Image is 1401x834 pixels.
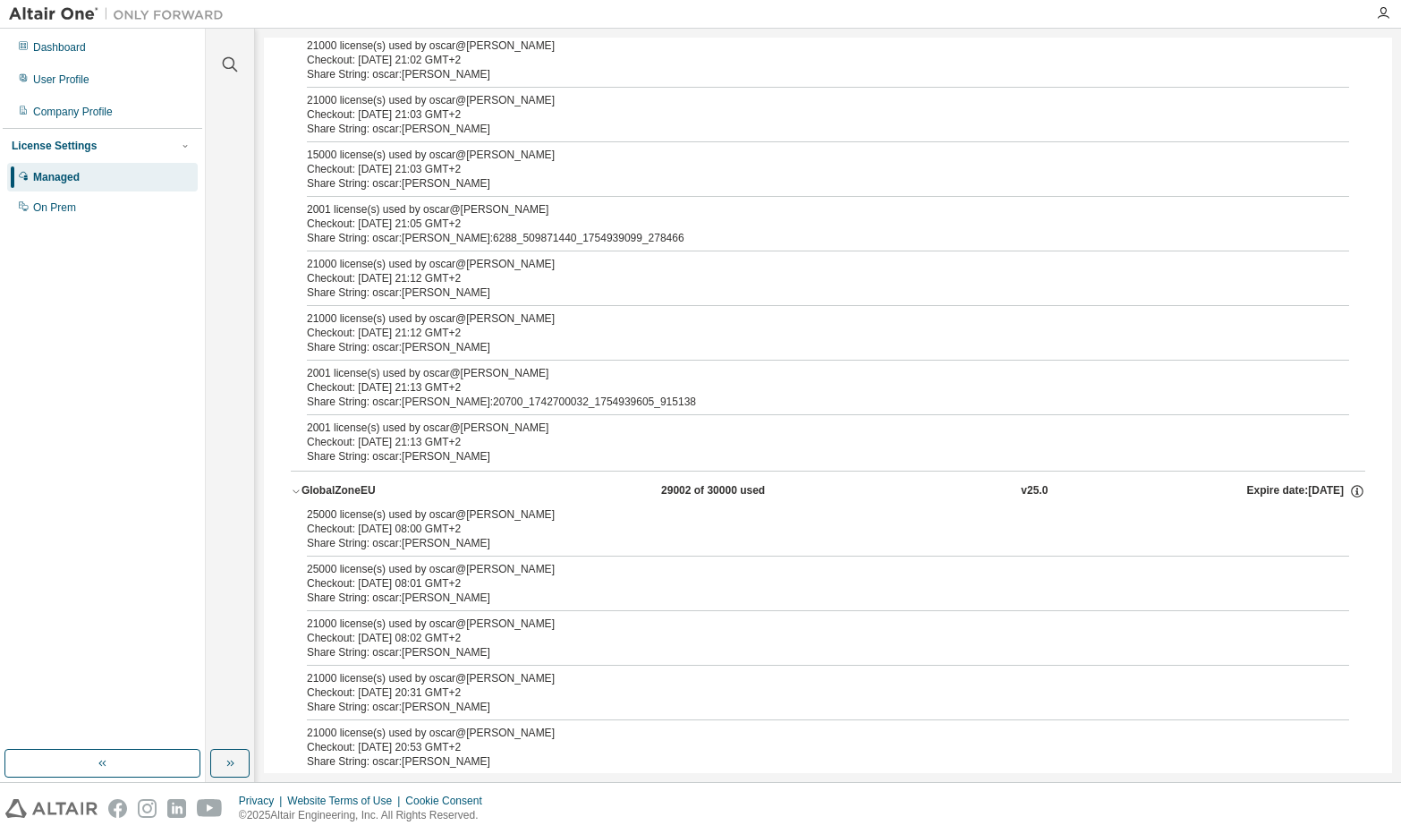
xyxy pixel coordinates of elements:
[307,421,1306,435] div: 2001 license(s) used by oscar@[PERSON_NAME]
[307,685,1306,700] div: Checkout: [DATE] 20:31 GMT+2
[307,38,1306,53] div: 21000 license(s) used by oscar@[PERSON_NAME]
[307,285,1306,300] div: Share String: oscar:[PERSON_NAME]
[12,139,97,153] div: License Settings
[307,366,1306,380] div: 2001 license(s) used by oscar@[PERSON_NAME]
[291,472,1365,511] button: GlobalZoneEU29002 of 30000 usedv25.0Expire date:[DATE]
[9,5,233,23] img: Altair One
[1021,483,1048,499] div: v25.0
[307,176,1306,191] div: Share String: oscar:[PERSON_NAME]
[108,799,127,818] img: facebook.svg
[307,231,1306,245] div: Share String: oscar:[PERSON_NAME]:6288_509871440_1754939099_278466
[307,631,1306,645] div: Checkout: [DATE] 08:02 GMT+2
[307,645,1306,660] div: Share String: oscar:[PERSON_NAME]
[307,395,1306,409] div: Share String: oscar:[PERSON_NAME]:20700_1742700032_1754939605_915138
[307,576,1306,591] div: Checkout: [DATE] 08:01 GMT+2
[307,326,1306,340] div: Checkout: [DATE] 21:12 GMT+2
[307,536,1306,550] div: Share String: oscar:[PERSON_NAME]
[301,483,463,499] div: GlobalZoneEU
[307,507,1306,522] div: 25000 license(s) used by oscar@[PERSON_NAME]
[307,671,1306,685] div: 21000 license(s) used by oscar@[PERSON_NAME]
[138,799,157,818] img: instagram.svg
[661,483,822,499] div: 29002 of 30000 used
[33,40,86,55] div: Dashboard
[307,311,1306,326] div: 21000 license(s) used by oscar@[PERSON_NAME]
[239,808,493,823] p: © 2025 Altair Engineering, Inc. All Rights Reserved.
[307,435,1306,449] div: Checkout: [DATE] 21:13 GMT+2
[33,105,113,119] div: Company Profile
[307,740,1306,754] div: Checkout: [DATE] 20:53 GMT+2
[307,591,1306,605] div: Share String: oscar:[PERSON_NAME]
[307,380,1306,395] div: Checkout: [DATE] 21:13 GMT+2
[307,522,1306,536] div: Checkout: [DATE] 08:00 GMT+2
[307,148,1306,162] div: 15000 license(s) used by oscar@[PERSON_NAME]
[307,449,1306,464] div: Share String: oscar:[PERSON_NAME]
[307,93,1306,107] div: 21000 license(s) used by oscar@[PERSON_NAME]
[307,53,1306,67] div: Checkout: [DATE] 21:02 GMT+2
[33,170,80,184] div: Managed
[307,754,1306,769] div: Share String: oscar:[PERSON_NAME]
[197,799,223,818] img: youtube.svg
[307,340,1306,354] div: Share String: oscar:[PERSON_NAME]
[5,799,98,818] img: altair_logo.svg
[307,700,1306,714] div: Share String: oscar:[PERSON_NAME]
[307,202,1306,217] div: 2001 license(s) used by oscar@[PERSON_NAME]
[167,799,186,818] img: linkedin.svg
[307,107,1306,122] div: Checkout: [DATE] 21:03 GMT+2
[307,217,1306,231] div: Checkout: [DATE] 21:05 GMT+2
[307,271,1306,285] div: Checkout: [DATE] 21:12 GMT+2
[287,794,405,808] div: Website Terms of Use
[405,794,492,808] div: Cookie Consent
[307,617,1306,631] div: 21000 license(s) used by oscar@[PERSON_NAME]
[33,72,89,87] div: User Profile
[307,257,1306,271] div: 21000 license(s) used by oscar@[PERSON_NAME]
[307,726,1306,740] div: 21000 license(s) used by oscar@[PERSON_NAME]
[307,162,1306,176] div: Checkout: [DATE] 21:03 GMT+2
[307,67,1306,81] div: Share String: oscar:[PERSON_NAME]
[1247,483,1365,499] div: Expire date: [DATE]
[307,122,1306,136] div: Share String: oscar:[PERSON_NAME]
[33,200,76,215] div: On Prem
[307,562,1306,576] div: 25000 license(s) used by oscar@[PERSON_NAME]
[239,794,287,808] div: Privacy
